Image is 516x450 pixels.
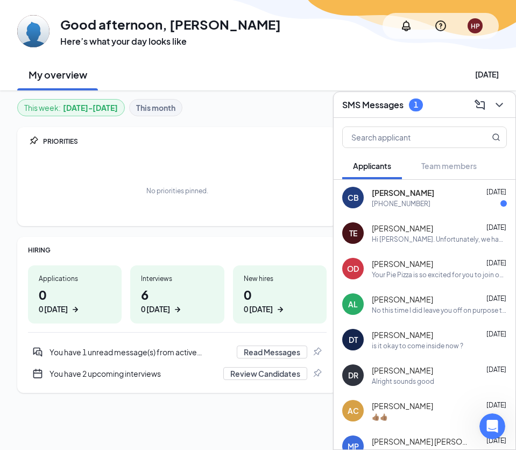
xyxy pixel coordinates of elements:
svg: DoubleChatActive [32,347,43,357]
span: [DATE] [486,259,506,267]
div: 0 [DATE] [244,304,273,315]
b: [DATE] - [DATE] [63,102,118,114]
div: This week : [24,102,118,114]
span: [PERSON_NAME] [372,400,433,411]
span: [PERSON_NAME] [372,223,433,234]
span: [DATE] [486,437,506,445]
span: [DATE] [486,365,506,374]
h3: Here’s what your day looks like [60,36,281,47]
div: No this time I did leave you off on purpose to get other people experience on different days. [372,306,507,315]
input: Search applicant [343,127,470,147]
h1: 0 [244,285,316,315]
h1: 6 [141,285,213,315]
div: You have 2 upcoming interviews [28,363,327,384]
div: OD [347,263,359,274]
h2: My overview [29,68,87,81]
div: HIRING [28,245,327,255]
a: New hires00 [DATE]ArrowRight [233,265,327,324]
div: Your Pie Pizza is so excited for you to join our team! Do you know anyone else who might be inter... [372,270,507,279]
a: CalendarNewYou have 2 upcoming interviewsReview CandidatesPin [28,363,327,384]
a: Interviews60 [DATE]ArrowRight [130,265,224,324]
svg: Pin [312,347,322,357]
span: [PERSON_NAME] [372,329,433,340]
b: This month [136,102,175,114]
div: Hi [PERSON_NAME]. Unfortunately, we had to reschedule your meeting with Your Pie Pizza for Team M... [372,235,507,244]
svg: ArrowRight [172,304,183,315]
button: Review Candidates [223,367,307,380]
svg: Pin [312,368,322,379]
div: HP [471,22,480,31]
div: You have 2 upcoming interviews [50,368,217,379]
svg: Notifications [400,19,413,32]
span: [PERSON_NAME] [372,365,433,376]
div: DR [348,370,358,381]
div: 0 [DATE] [39,304,68,315]
svg: ChevronDown [493,99,506,111]
span: [PERSON_NAME] [372,294,433,305]
svg: QuestionInfo [434,19,447,32]
div: New hires [244,274,316,283]
span: [DATE] [486,188,506,196]
div: [PHONE_NUMBER] [372,199,430,208]
div: You have 1 unread message(s) from active applicants [50,347,230,357]
button: Read Messages [237,346,307,358]
svg: CalendarNew [32,368,43,379]
button: ComposeMessage [470,96,487,114]
div: PRIORITIES [43,137,327,146]
svg: Pin [28,136,39,146]
button: ChevronDown [490,96,507,114]
div: You have 1 unread message(s) from active applicants [28,341,327,363]
h3: SMS Messages [342,99,404,111]
div: TE [349,228,357,238]
div: Alright sounds good [372,377,434,386]
a: DoubleChatActiveYou have 1 unread message(s) from active applicantsRead MessagesPin [28,341,327,363]
div: is it okay to come inside now ? [372,341,463,350]
span: Team members [421,161,477,171]
div: No priorities pinned. [146,186,208,195]
div: Interviews [141,274,213,283]
span: [PERSON_NAME] [372,258,433,269]
span: [DATE] [486,330,506,338]
iframe: Intercom live chat [479,413,505,439]
h1: Good afternoon, [PERSON_NAME] [60,15,281,33]
span: [PERSON_NAME] [372,187,434,198]
div: AC [348,405,359,416]
div: 👍🏽👍🏽 [372,412,388,421]
div: Applications [39,274,111,283]
span: [DATE] [486,223,506,231]
h1: 0 [39,285,111,315]
img: Harshil Patel [17,15,50,47]
span: Applicants [353,161,391,171]
div: 0 [DATE] [141,304,170,315]
div: CB [348,192,359,203]
svg: ArrowRight [70,304,81,315]
div: [DATE] [475,69,499,80]
span: [PERSON_NAME] [PERSON_NAME] [372,436,469,447]
svg: MagnifyingGlass [492,133,500,142]
div: DT [349,334,358,345]
svg: ArrowRight [275,304,286,315]
div: 1 [414,100,418,109]
div: AL [348,299,358,310]
a: Applications00 [DATE]ArrowRight [28,265,122,324]
span: [DATE] [486,401,506,409]
span: [DATE] [486,294,506,303]
svg: ComposeMessage [473,99,486,111]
